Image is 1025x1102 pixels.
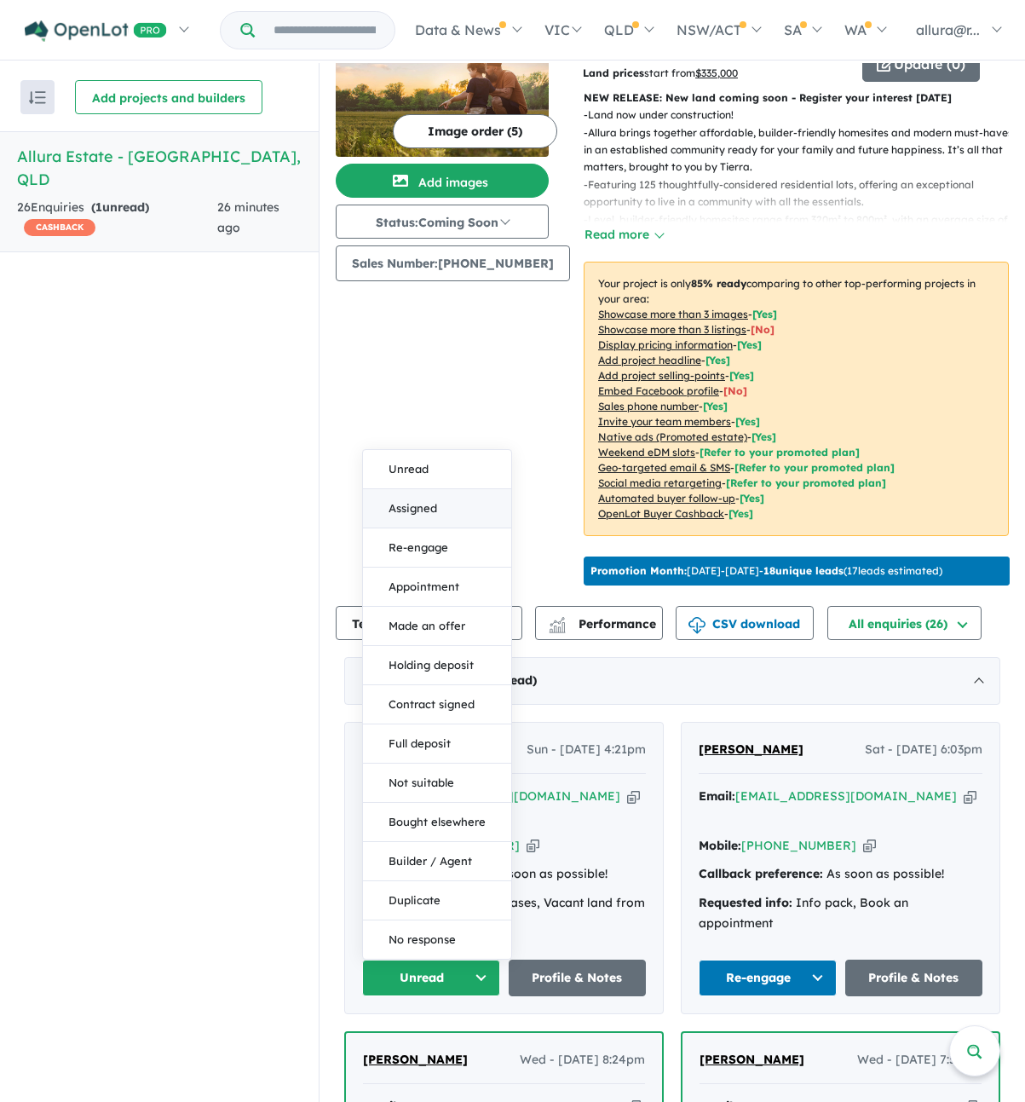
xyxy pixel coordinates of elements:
[598,369,725,382] u: Add project selling-points
[699,838,741,853] strong: Mobile:
[598,430,747,443] u: Native ads (Promoted estate)
[550,617,565,626] img: line-chart.svg
[95,199,102,215] span: 1
[551,616,656,632] span: Performance
[862,48,980,82] button: Update (0)
[695,66,738,79] u: $ 335,000
[363,881,511,920] button: Duplicate
[258,12,391,49] input: Try estate name, suburb, builder or developer
[336,164,549,198] button: Add images
[363,685,511,724] button: Contract signed
[363,842,511,881] button: Builder / Agent
[735,415,760,428] span: [ Yes ]
[699,895,792,910] strong: Requested info:
[520,1050,645,1070] span: Wed - [DATE] 8:24pm
[916,21,980,38] span: allura@r...
[217,199,279,235] span: 26 minutes ago
[751,323,775,336] span: [ No ]
[363,489,511,528] button: Assigned
[336,205,549,239] button: Status:Coming Soon
[363,724,511,764] button: Full deposit
[29,91,46,104] img: sort.svg
[699,741,803,757] span: [PERSON_NAME]
[857,1050,982,1070] span: Wed - [DATE] 7:58pm
[752,308,777,320] span: [ Yes ]
[676,606,814,640] button: CSV download
[535,606,663,640] button: Performance
[393,114,557,148] button: Image order (5)
[699,866,823,881] strong: Callback preference:
[584,124,1022,176] p: - Allura brings together affordable, builder-friendly homesites and modern must-haves in an estab...
[363,764,511,803] button: Not suitable
[362,960,500,996] button: Unread
[583,66,644,79] b: Land prices
[363,920,511,959] button: No response
[598,461,730,474] u: Geo-targeted email & SMS
[964,788,976,805] button: Copy
[627,788,640,805] button: Copy
[703,400,728,413] span: [ Yes ]
[740,492,764,505] span: [Yes]
[590,564,687,577] b: Promotion Month:
[863,837,876,855] button: Copy
[729,369,754,382] span: [ Yes ]
[584,262,1009,536] p: Your project is only comparing to other top-performing projects in your area: - - - - - - - - - -...
[700,446,860,459] span: [Refer to your promoted plan]
[584,176,1022,211] p: - Featuring 125 thoughtfully-considered residential lots, offering an exceptional opportunity to ...
[723,384,747,397] span: [ No ]
[827,606,982,640] button: All enquiries (26)
[737,338,762,351] span: [ Yes ]
[344,657,1000,705] div: [DATE]
[699,864,982,885] div: As soon as possible!
[363,450,511,489] button: Unread
[728,507,753,520] span: [Yes]
[598,476,722,489] u: Social media retargeting
[598,415,731,428] u: Invite your team members
[17,198,217,239] div: 26 Enquir ies
[598,354,701,366] u: Add project headline
[583,65,849,82] p: start from
[699,960,837,996] button: Re-engage
[699,893,982,934] div: Info pack, Book an appointment
[336,29,549,157] img: Allura Estate - Bundamba
[336,606,522,640] button: Team member settings (6)
[598,308,748,320] u: Showcase more than 3 images
[584,107,1022,124] p: - Land now under construction!
[763,564,844,577] b: 18 unique leads
[865,740,982,760] span: Sat - [DATE] 6:03pm
[598,492,735,505] u: Automated buyer follow-up
[734,461,895,474] span: [Refer to your promoted plan]
[700,1052,804,1067] span: [PERSON_NAME]
[590,563,942,579] p: [DATE] - [DATE] - ( 17 leads estimated)
[363,607,511,646] button: Made an offer
[700,1050,804,1070] a: [PERSON_NAME]
[24,219,95,236] span: CASHBACK
[598,384,719,397] u: Embed Facebook profile
[705,354,730,366] span: [ Yes ]
[751,430,776,443] span: [Yes]
[584,211,1022,246] p: - Level, builder-friendly homesites range from 320m² to 800m², with an average size of 440m².
[363,528,511,568] button: Re-engage
[688,617,705,634] img: download icon
[598,323,746,336] u: Showcase more than 3 listings
[336,245,570,281] button: Sales Number:[PHONE_NUMBER]
[699,788,735,804] strong: Email:
[75,80,262,114] button: Add projects and builders
[598,338,733,351] u: Display pricing information
[363,1050,468,1070] a: [PERSON_NAME]
[699,740,803,760] a: [PERSON_NAME]
[527,837,539,855] button: Copy
[726,476,886,489] span: [Refer to your promoted plan]
[584,89,1009,107] p: NEW RELEASE: New land coming soon - Register your interest [DATE]
[584,225,664,245] button: Read more
[735,788,957,804] a: [EMAIL_ADDRESS][DOMAIN_NAME]
[598,400,699,413] u: Sales phone number
[509,960,647,996] a: Profile & Notes
[741,838,856,853] a: [PHONE_NUMBER]
[598,446,695,459] u: Weekend eDM slots
[362,449,512,960] div: Unread
[363,646,511,685] button: Holding deposit
[691,277,746,290] b: 85 % ready
[91,199,149,215] strong: ( unread)
[527,740,646,760] span: Sun - [DATE] 4:21pm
